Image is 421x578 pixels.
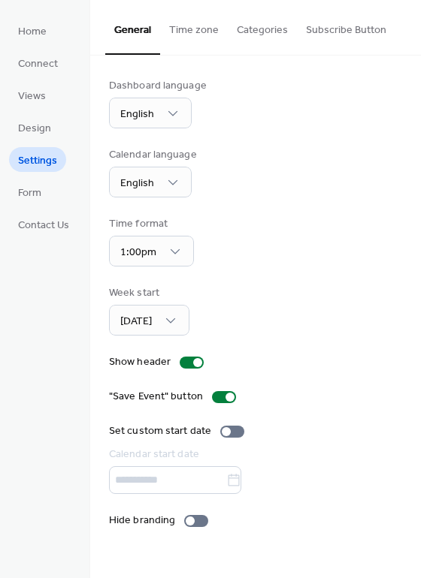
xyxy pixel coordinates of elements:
div: Show header [109,354,171,370]
div: Hide branding [109,513,175,528]
a: Views [9,83,55,107]
span: English [120,104,154,125]
div: Dashboard language [109,78,207,94]
div: "Save Event" button [109,389,203,405]
a: Form [9,179,50,204]
div: Calendar language [109,147,197,163]
span: Design [18,121,51,137]
span: Home [18,24,47,40]
div: Week start [109,285,186,301]
div: Set custom start date [109,423,211,439]
span: Connect [18,56,58,72]
div: Time format [109,216,191,232]
span: English [120,173,154,194]
div: Calendar start date [109,447,399,462]
span: 1:00pm [120,242,156,263]
span: Form [18,185,41,201]
span: [DATE] [120,312,152,332]
span: Settings [18,153,57,169]
a: Home [9,18,56,43]
span: Views [18,89,46,104]
a: Design [9,115,60,140]
a: Contact Us [9,212,78,236]
a: Settings [9,147,66,172]
a: Connect [9,50,67,75]
span: Contact Us [18,218,69,233]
